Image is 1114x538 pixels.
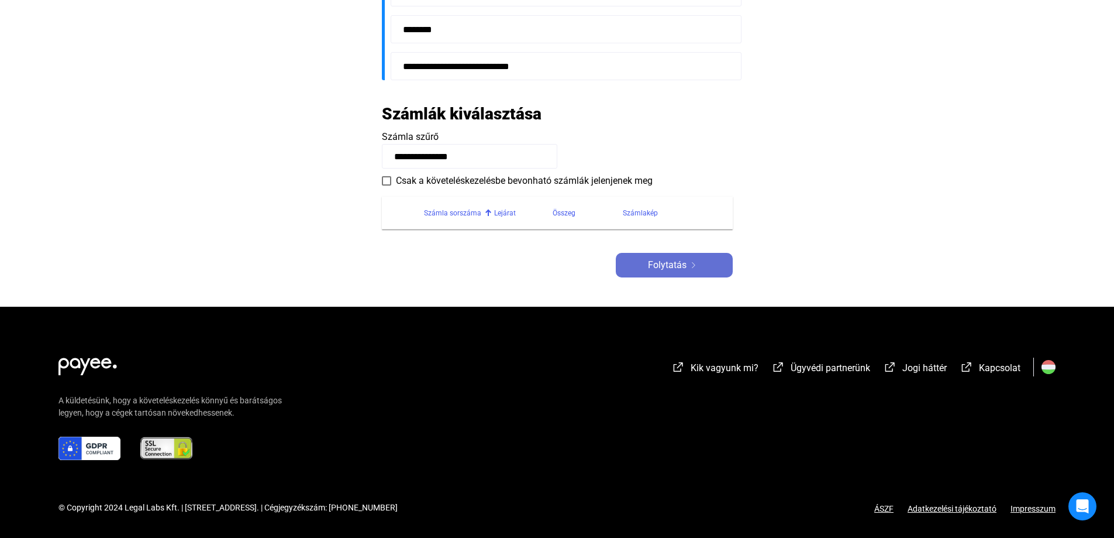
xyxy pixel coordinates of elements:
div: Összeg [553,206,623,220]
a: external-link-whiteJogi háttér [883,364,947,375]
div: © Copyright 2024 Legal Labs Kft. | [STREET_ADDRESS]. | Cégjegyzékszám: [PHONE_NUMBER] [58,502,398,514]
img: gdpr [58,437,120,460]
span: Kik vagyunk mi? [691,362,758,373]
img: external-link-white [671,361,685,373]
div: Számla sorszáma [424,206,494,220]
a: external-link-whiteKapcsolat [960,364,1020,375]
span: Ügyvédi partnerünk [791,362,870,373]
img: external-link-white [883,361,897,373]
span: Jogi háttér [902,362,947,373]
div: Lejárat [494,206,553,220]
div: Lejárat [494,206,516,220]
span: Csak a követeléskezelésbe bevonható számlák jelenjenek meg [396,174,653,188]
span: Folytatás [648,258,687,272]
div: Open Intercom Messenger [1068,492,1096,520]
a: external-link-whiteÜgyvédi partnerünk [771,364,870,375]
img: arrow-right-white [687,262,701,268]
div: Számla sorszáma [424,206,481,220]
img: external-link-white [771,361,785,373]
img: HU.svg [1041,360,1056,374]
a: ÁSZF [874,504,894,513]
h2: Számlák kiválasztása [382,104,542,124]
div: Számlakép [623,206,719,220]
span: Kapcsolat [979,362,1020,373]
div: Számlakép [623,206,658,220]
a: Adatkezelési tájékoztató [894,504,1010,513]
div: Összeg [553,206,575,220]
img: ssl [139,437,194,460]
a: Impresszum [1010,504,1056,513]
a: external-link-whiteKik vagyunk mi? [671,364,758,375]
img: white-payee-white-dot.svg [58,351,117,375]
span: Számla szűrő [382,131,439,142]
button: Folytatásarrow-right-white [616,253,733,277]
img: external-link-white [960,361,974,373]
